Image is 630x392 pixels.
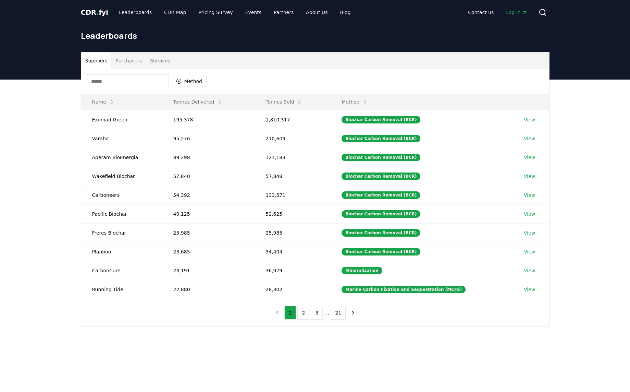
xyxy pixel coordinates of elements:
[255,186,331,204] td: 133,571
[331,306,346,320] button: 21
[159,6,192,19] a: CDR Map
[342,154,420,161] div: Biochar Carbon Removal (BCR)
[113,6,157,19] a: Leaderboards
[81,52,112,69] button: Suppliers
[111,52,146,69] button: Purchasers
[311,306,323,320] button: 3
[81,129,162,148] td: Varaha
[255,242,331,261] td: 34,404
[524,173,535,180] a: View
[172,76,207,87] button: Method
[347,306,359,320] button: next page
[255,110,331,129] td: 1,810,317
[324,309,329,317] li: ...
[524,267,535,274] a: View
[462,6,533,19] nav: Main
[342,267,382,274] div: Mineralization
[81,186,162,204] td: Carboneers
[300,6,333,19] a: About Us
[162,186,255,204] td: 54,392
[524,229,535,236] a: View
[162,242,255,261] td: 23,685
[162,129,255,148] td: 95,276
[193,6,238,19] a: Pricing Survey
[168,95,228,109] button: Tonnes Delivered
[335,6,356,19] a: Blog
[524,286,535,293] a: View
[524,211,535,217] a: View
[501,6,533,19] a: Log in
[81,167,162,186] td: Wakefield Biochar
[462,6,499,19] a: Contact us
[255,204,331,223] td: 52,625
[284,306,296,320] button: 1
[342,229,420,237] div: Biochar Carbon Removal (BCR)
[81,30,549,41] h1: Leaderboards
[81,242,162,261] td: Planboo
[255,280,331,299] td: 28,302
[297,306,309,320] button: 2
[162,148,255,167] td: 89,298
[255,148,331,167] td: 121,183
[342,248,420,256] div: Biochar Carbon Removal (BCR)
[524,135,535,142] a: View
[342,135,420,142] div: Biochar Carbon Removal (BCR)
[96,8,99,16] span: .
[255,261,331,280] td: 36,979
[255,167,331,186] td: 57,848
[255,129,331,148] td: 210,609
[81,280,162,299] td: Running Tide
[81,223,162,242] td: Freres Biochar
[342,173,420,180] div: Biochar Carbon Removal (BCR)
[255,223,331,242] td: 25,985
[342,116,420,123] div: Biochar Carbon Removal (BCR)
[81,261,162,280] td: CarbonCure
[81,8,108,17] a: CDR.fyi
[81,8,108,16] span: CDR fyi
[162,261,255,280] td: 23,191
[342,286,466,293] div: Marine Carbon Fixation and Sequestration (MCFS)
[162,110,255,129] td: 195,378
[87,95,120,109] button: Name
[162,167,255,186] td: 57,840
[524,248,535,255] a: View
[81,204,162,223] td: Pacific Biochar
[506,9,527,16] span: Log in
[524,154,535,161] a: View
[162,204,255,223] td: 49,125
[524,192,535,199] a: View
[240,6,267,19] a: Events
[524,116,535,123] a: View
[81,148,162,167] td: Aperam BioEnergia
[162,280,255,299] td: 22,880
[342,191,420,199] div: Biochar Carbon Removal (BCR)
[81,110,162,129] td: Exomad Green
[342,210,420,218] div: Biochar Carbon Removal (BCR)
[336,95,373,109] button: Method
[162,223,255,242] td: 25,985
[260,95,308,109] button: Tonnes Sold
[146,52,174,69] button: Services
[268,6,299,19] a: Partners
[113,6,356,19] nav: Main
